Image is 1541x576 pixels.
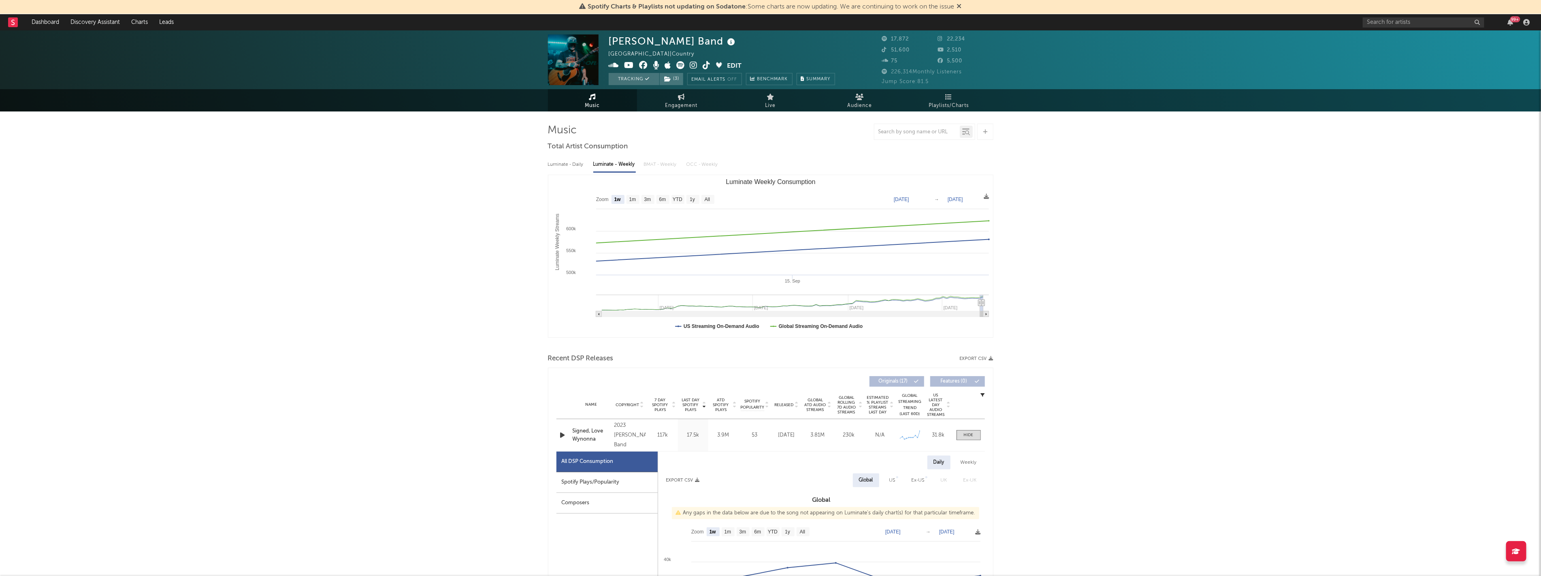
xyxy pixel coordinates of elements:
text: All [704,197,710,203]
text: Global Streaming On-Demand Audio [778,323,863,329]
span: 75 [882,58,898,64]
text: 3m [739,529,746,535]
div: All DSP Consumption [562,457,614,467]
div: 230k [836,431,863,439]
text: → [934,197,939,202]
span: Recent DSP Releases [548,354,614,364]
div: Name [573,402,610,408]
span: Spotify Charts & Playlists not updating on Sodatone [588,4,746,10]
span: ( 3 ) [659,73,684,85]
a: Audience [815,89,904,111]
span: Features ( 0 ) [936,379,973,384]
span: Engagement [665,101,698,111]
text: [DATE] [948,197,963,202]
div: All DSP Consumption [556,452,658,472]
text: 1m [724,529,731,535]
div: 53 [741,431,769,439]
div: Luminate - Weekly [593,158,636,171]
input: Search by song name or URL [874,129,960,135]
button: Tracking [609,73,659,85]
text: → [926,529,931,535]
div: 3.81M [804,431,831,439]
text: 1m [629,197,636,203]
a: Leads [153,14,179,30]
span: Released [775,403,794,407]
span: Audience [847,101,872,111]
div: 3.9M [710,431,737,439]
text: 550k [566,248,576,253]
text: 15. Sep [785,278,800,283]
div: Spotify Plays/Popularity [556,472,658,493]
div: [GEOGRAPHIC_DATA] | Country [609,49,704,59]
div: [PERSON_NAME] Band [609,34,737,48]
div: US [889,475,895,485]
text: 1w [614,197,621,203]
span: Benchmark [757,75,788,84]
span: 22,234 [938,36,965,42]
button: Features(0) [930,376,985,387]
h3: Global [658,495,985,505]
span: Dismiss [957,4,962,10]
text: 1y [690,197,695,203]
span: 226,314 Monthly Listeners [882,69,962,75]
text: [DATE] [894,197,909,202]
text: YTD [672,197,682,203]
text: 500k [566,270,576,275]
text: 6m [754,529,761,535]
span: Last Day Spotify Plays [680,398,701,412]
button: Export CSV [960,356,993,361]
span: Copyright [616,403,639,407]
button: Edit [727,61,742,71]
span: Playlists/Charts [929,101,969,111]
div: Weekly [955,456,983,469]
a: Live [726,89,815,111]
button: Originals(17) [870,376,924,387]
text: 40k [664,557,671,562]
div: 117k [650,431,676,439]
text: [DATE] [885,529,901,535]
text: US Streaming On-Demand Audio [684,323,759,329]
span: Global Rolling 7D Audio Streams [836,395,858,415]
span: 17,872 [882,36,909,42]
span: Estimated % Playlist Streams Last Day [867,395,889,415]
span: US Latest Day Audio Streams [926,393,946,417]
div: N/A [867,431,894,439]
text: 3m [644,197,651,203]
text: Luminate Weekly Consumption [726,178,815,185]
button: Summary [797,73,835,85]
text: 600k [566,226,576,231]
div: [DATE] [773,431,800,439]
text: YTD [767,529,777,535]
div: 17.5k [680,431,706,439]
a: Playlists/Charts [904,89,993,111]
a: Benchmark [746,73,793,85]
span: 7 Day Spotify Plays [650,398,671,412]
div: 2023 [PERSON_NAME] Band [614,421,645,450]
button: Export CSV [666,478,700,483]
text: 6m [659,197,666,203]
div: 99 + [1510,16,1520,22]
em: Off [728,77,737,82]
span: : Some charts are now updating. We are continuing to work on the issue [588,4,955,10]
text: Zoom [691,529,704,535]
a: Music [548,89,637,111]
a: Charts [126,14,153,30]
div: Luminate - Daily [548,158,585,171]
a: Signed, Love Wynonna [573,427,610,443]
button: Email AlertsOff [687,73,742,85]
div: Global Streaming Trend (Last 60D) [898,393,922,417]
button: (3) [660,73,683,85]
div: Global [859,475,873,485]
span: Spotify Popularity [740,398,764,411]
div: Daily [927,456,951,469]
svg: Luminate Weekly Consumption [548,175,993,337]
input: Search for artists [1363,17,1484,28]
button: 99+ [1508,19,1513,26]
div: 31.8k [926,431,951,439]
span: Global ATD Audio Streams [804,398,827,412]
span: Summary [807,77,831,81]
text: 1w [709,529,716,535]
text: 1y [785,529,790,535]
a: Discovery Assistant [65,14,126,30]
